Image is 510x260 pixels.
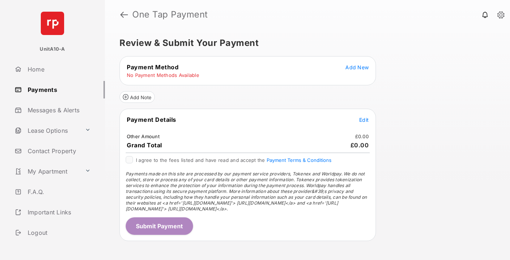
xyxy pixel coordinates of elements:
[127,116,176,123] span: Payment Details
[345,64,369,70] span: Add New
[132,10,208,19] strong: One Tap Payment
[127,141,162,149] span: Grand Total
[345,63,369,71] button: Add New
[12,122,82,139] a: Lease Options
[12,163,82,180] a: My Apartment
[126,217,193,235] button: Submit Payment
[126,133,160,140] td: Other Amount
[41,12,64,35] img: svg+xml;base64,PHN2ZyB4bWxucz0iaHR0cDovL3d3dy53My5vcmcvMjAwMC9zdmciIHdpZHRoPSI2NCIgaGVpZ2h0PSI2NC...
[119,91,155,103] button: Add Note
[350,141,369,149] span: £0.00
[127,63,178,71] span: Payment Method
[12,183,105,201] a: F.A.Q.
[40,46,65,53] p: UnitA10-A
[12,81,105,98] a: Payments
[359,117,369,123] span: Edit
[119,39,490,47] h5: Review & Submit Your Payment
[126,171,367,212] span: Payments made on this site are processed by our payment service providers, Tokenex and Worldpay. ...
[136,157,331,163] span: I agree to the fees listed and have read and accept the
[12,101,105,119] a: Messages & Alerts
[267,157,331,163] button: I agree to the fees listed and have read and accept the
[12,224,105,241] a: Logout
[359,116,369,123] button: Edit
[12,203,94,221] a: Important Links
[12,61,105,78] a: Home
[126,72,200,78] td: No Payment Methods Available
[12,142,105,160] a: Contact Property
[355,133,369,140] td: £0.00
